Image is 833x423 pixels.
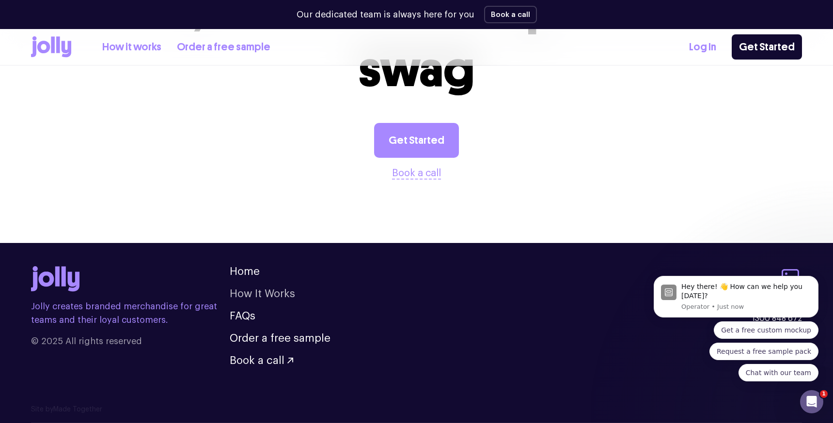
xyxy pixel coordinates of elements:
a: Log In [689,39,716,55]
p: Jolly creates branded merchandise for great teams and their loyal customers. [31,300,230,327]
a: Get Started [374,123,459,158]
a: Made Together [53,406,102,413]
span: swag [359,40,474,99]
button: Book a call [230,355,293,366]
p: Site by [31,405,802,415]
iframe: Intercom live chat [800,390,823,413]
button: Book a call [484,6,537,23]
p: Our dedicated team is always here for you [297,8,474,21]
a: Order a free sample [230,333,330,344]
iframe: Intercom notifications message [639,261,833,397]
a: FAQs [230,311,255,321]
span: 1 [820,390,828,398]
span: Book a call [230,355,284,366]
a: Home [230,266,260,277]
span: © 2025 All rights reserved [31,334,230,348]
a: Order a free sample [177,39,270,55]
a: Get Started [732,34,802,60]
a: How it works [102,39,161,55]
a: How It Works [230,288,295,299]
button: Book a call [392,166,441,181]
